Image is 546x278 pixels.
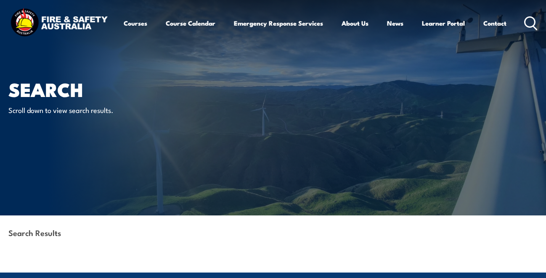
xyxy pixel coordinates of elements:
[342,13,368,33] a: About Us
[422,13,465,33] a: Learner Portal
[124,13,147,33] a: Courses
[8,227,61,238] strong: Search Results
[234,13,323,33] a: Emergency Response Services
[387,13,403,33] a: News
[8,105,162,115] p: Scroll down to view search results.
[8,81,216,97] h1: Search
[166,13,215,33] a: Course Calendar
[483,13,506,33] a: Contact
